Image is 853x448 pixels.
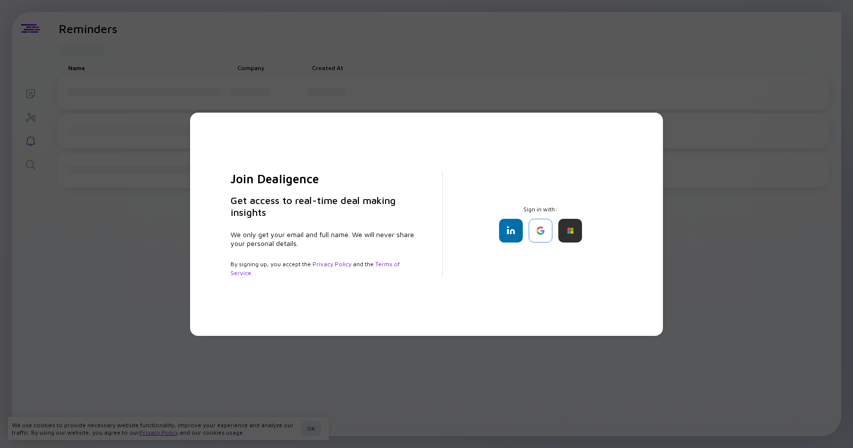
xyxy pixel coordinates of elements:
[231,260,419,278] div: By signing up, you accept the and the .
[231,260,400,277] a: Terms of Service
[231,230,419,248] div: We only get your email and full name. We will never share your personal details.
[466,205,615,243] div: Sign in with:
[312,260,351,268] a: Privacy Policy
[231,171,419,187] h2: Join Dealigence
[231,195,419,218] h3: Get access to real-time deal making insights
